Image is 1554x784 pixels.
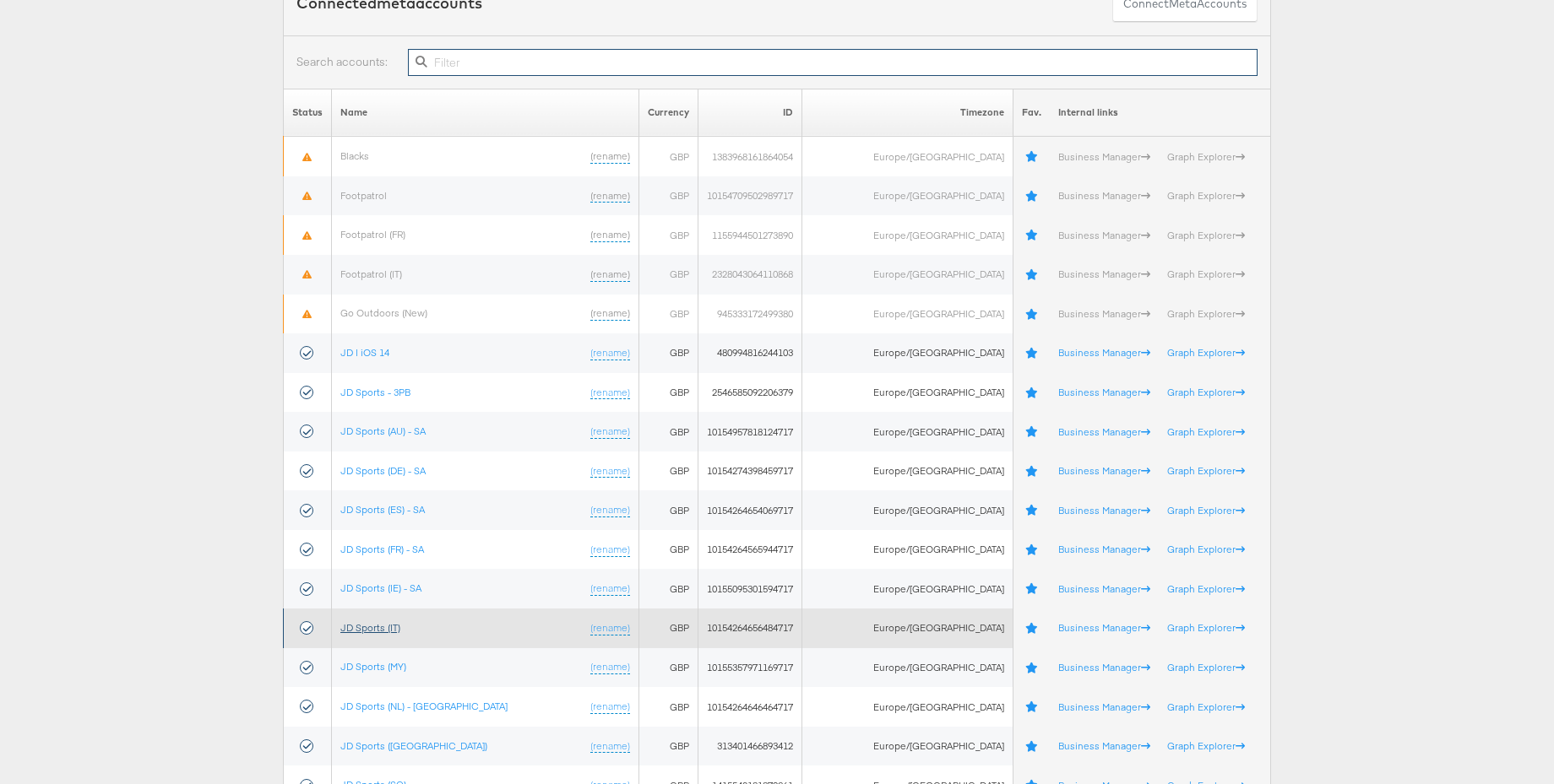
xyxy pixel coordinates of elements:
[802,89,1013,137] th: Timezone
[408,49,1258,76] input: Filter
[802,412,1013,451] td: Europe/[GEOGRAPHIC_DATA]
[639,648,698,688] td: GBP
[1167,739,1245,752] a: Graph Explorer
[698,333,802,373] td: 480994816244103
[639,727,698,766] td: GBP
[590,386,630,400] a: (rename)
[1058,425,1150,438] a: Business Manager
[802,490,1013,530] td: Europe/[GEOGRAPHIC_DATA]
[802,333,1013,373] td: Europe/[GEOGRAPHIC_DATA]
[639,137,698,176] td: GBP
[590,228,630,242] a: (rename)
[698,608,802,648] td: 10154264656484717
[1058,189,1150,202] a: Business Manager
[340,189,387,202] a: Footpatrol
[1058,661,1150,673] a: Business Manager
[590,346,630,360] a: (rename)
[802,727,1013,766] td: Europe/[GEOGRAPHIC_DATA]
[1167,150,1245,163] a: Graph Explorer
[639,490,698,530] td: GBP
[590,581,630,596] a: (rename)
[698,569,802,608] td: 10155095301594717
[1058,464,1150,477] a: Business Manager
[639,569,698,608] td: GBP
[340,543,424,555] a: JD Sports (FR) - SA
[1167,346,1245,359] a: Graph Explorer
[1167,621,1245,634] a: Graph Explorer
[639,89,698,137] th: Currency
[698,137,802,176] td: 1383968161864054
[590,189,630,203] a: (rename)
[590,543,630,557] a: (rename)
[332,89,639,137] th: Name
[1167,386,1245,398] a: Graph Explorer
[698,89,802,137] th: ID
[1167,504,1245,516] a: Graph Explorer
[802,373,1013,413] td: Europe/[GEOGRAPHIC_DATA]
[639,176,698,216] td: GBP
[590,268,630,282] a: (rename)
[340,346,389,359] a: JD | iOS 14
[698,295,802,334] td: 945333172499380
[1058,150,1150,163] a: Business Manager
[639,295,698,334] td: GBP
[284,89,332,137] th: Status
[698,648,802,688] td: 10155357971169717
[1058,582,1150,595] a: Business Manager
[590,424,630,439] a: (rename)
[590,621,630,635] a: (rename)
[340,700,508,712] a: JD Sports (NL) - [GEOGRAPHIC_DATA]
[639,451,698,491] td: GBP
[340,149,369,162] a: Blacks
[1058,386,1150,398] a: Business Manager
[590,700,630,714] a: (rename)
[1167,425,1245,438] a: Graph Explorer
[590,464,630,479] a: (rename)
[1058,268,1150,280] a: Business Manager
[1058,307,1150,320] a: Business Manager
[802,255,1013,295] td: Europe/[GEOGRAPHIC_DATA]
[802,295,1013,334] td: Europe/[GEOGRAPHIC_DATA]
[802,608,1013,648] td: Europe/[GEOGRAPHIC_DATA]
[698,215,802,255] td: 1155944501273890
[698,687,802,727] td: 10154264646464717
[639,608,698,648] td: GBP
[802,530,1013,570] td: Europe/[GEOGRAPHIC_DATA]
[340,660,406,673] a: JD Sports (MY)
[340,621,400,634] a: JD Sports (IT)
[1167,189,1245,202] a: Graph Explorer
[698,255,802,295] td: 2328043064110868
[1167,582,1245,595] a: Graph Explorer
[340,739,487,752] a: JD Sports ([GEOGRAPHIC_DATA])
[698,530,802,570] td: 10154264565944717
[639,255,698,295] td: GBP
[639,687,698,727] td: GBP
[698,451,802,491] td: 10154274398459717
[1058,504,1150,516] a: Business Manager
[1058,229,1150,241] a: Business Manager
[1167,543,1245,555] a: Graph Explorer
[802,176,1013,216] td: Europe/[GEOGRAPHIC_DATA]
[639,412,698,451] td: GBP
[639,373,698,413] td: GBP
[590,660,630,674] a: (rename)
[590,503,630,517] a: (rename)
[802,687,1013,727] td: Europe/[GEOGRAPHIC_DATA]
[340,503,425,516] a: JD Sports (ES) - SA
[1167,307,1245,320] a: Graph Explorer
[639,333,698,373] td: GBP
[1167,229,1245,241] a: Graph Explorer
[1058,700,1150,713] a: Business Manager
[590,306,630,321] a: (rename)
[802,569,1013,608] td: Europe/[GEOGRAPHIC_DATA]
[802,137,1013,176] td: Europe/[GEOGRAPHIC_DATA]
[590,739,630,754] a: (rename)
[639,530,698,570] td: GBP
[1058,739,1150,752] a: Business Manager
[1167,464,1245,477] a: Graph Explorer
[340,581,421,594] a: JD Sports (IE) - SA
[1058,346,1150,359] a: Business Manager
[340,228,405,241] a: Footpatrol (FR)
[340,464,426,477] a: JD Sports (DE) - SA
[639,215,698,255] td: GBP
